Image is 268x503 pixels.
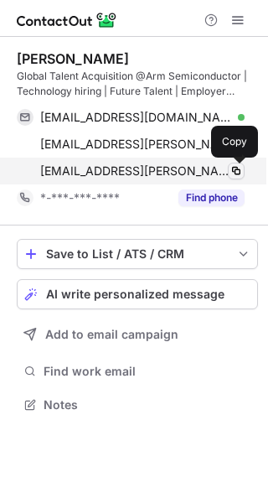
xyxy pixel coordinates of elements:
[17,393,258,417] button: Notes
[44,364,251,379] span: Find work email
[46,288,224,301] span: AI write personalized message
[45,328,178,341] span: Add to email campaign
[40,137,232,152] span: [EMAIL_ADDRESS][PERSON_NAME][DOMAIN_NAME]
[17,10,117,30] img: ContactOut v5.3.10
[17,279,258,309] button: AI write personalized message
[17,50,129,67] div: [PERSON_NAME]
[17,360,258,383] button: Find work email
[17,69,258,99] div: Global Talent Acquisition @Arm Semiconductor | Technology hiring | Future Talent | Employer Brand...
[178,189,245,206] button: Reveal Button
[40,110,232,125] span: [EMAIL_ADDRESS][DOMAIN_NAME]
[17,239,258,269] button: save-profile-one-click
[44,397,251,412] span: Notes
[40,163,232,179] span: [EMAIL_ADDRESS][PERSON_NAME][DOMAIN_NAME]
[17,319,258,350] button: Add to email campaign
[46,247,229,261] div: Save to List / ATS / CRM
